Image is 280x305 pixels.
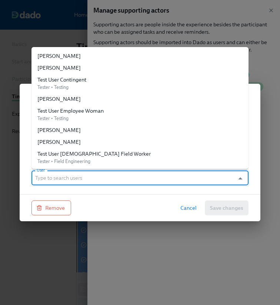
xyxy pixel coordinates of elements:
span: Tester • Testing [37,84,69,90]
span: Tester • Field Engineering [37,159,90,164]
span: Tester • Testing [37,116,69,121]
div: [PERSON_NAME] [37,64,81,72]
div: [PERSON_NAME] [37,95,81,103]
div: Test User [DEMOGRAPHIC_DATA] Field Worker [37,150,151,158]
div: [PERSON_NAME] [37,126,81,134]
button: Close [234,173,246,184]
span: Remove [38,204,65,212]
div: [PERSON_NAME] [37,138,81,146]
div: [PERSON_NAME] [37,52,81,60]
button: Cancel [175,200,202,215]
button: Remove [31,200,71,215]
div: Test User Contingent [37,76,86,83]
span: Cancel [180,204,197,212]
div: Test User Employee Woman [37,107,104,115]
input: Type to search users [35,170,231,185]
